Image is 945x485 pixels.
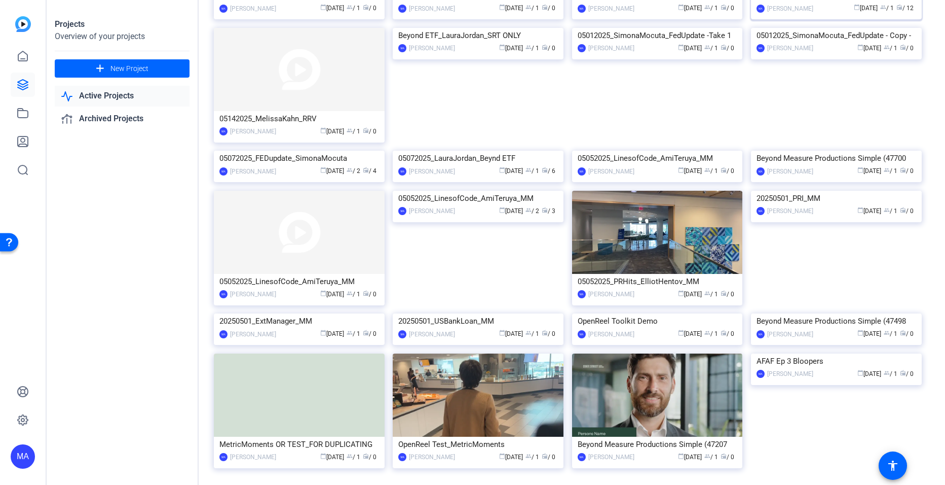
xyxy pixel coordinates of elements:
div: MetricMoments OR TEST_FOR DUPLICATING [219,437,379,452]
span: [DATE] [678,454,702,461]
span: calendar_today [678,167,684,173]
button: New Project [55,59,190,78]
span: / 1 [347,330,360,337]
span: / 0 [363,454,376,461]
span: / 1 [525,45,539,52]
div: MA [219,453,228,461]
span: / 3 [542,207,555,215]
span: radio [363,290,369,296]
div: OpenReel Test_MetricMoments [398,437,558,452]
span: radio [363,167,369,173]
span: / 0 [542,454,555,461]
span: calendar_today [499,44,505,50]
span: group [880,4,886,10]
span: / 0 [721,454,734,461]
span: group [347,127,353,133]
div: AFAF Ep 3 Bloopers [757,354,916,369]
span: group [704,4,710,10]
div: Overview of your projects [55,30,190,43]
div: MA [757,370,765,378]
div: MA [578,453,586,461]
span: calendar_today [857,370,863,376]
span: group [347,330,353,336]
div: 05012025_SimonaMocuta_FedUpdate -Take 1 [578,28,737,43]
div: [PERSON_NAME] [588,43,634,53]
span: / 1 [884,330,897,337]
span: calendar_today [678,290,684,296]
span: / 0 [721,5,734,12]
span: / 1 [884,45,897,52]
span: calendar_today [499,4,505,10]
div: MA [11,444,35,469]
span: group [884,167,890,173]
span: radio [542,4,548,10]
a: Archived Projects [55,109,190,129]
span: / 0 [721,45,734,52]
div: Beyond Measure Productions Simple (47700 [757,151,916,166]
div: [PERSON_NAME] [588,452,634,462]
span: radio [900,207,906,213]
span: calendar_today [857,167,863,173]
div: MA [757,330,765,338]
span: / 0 [900,45,914,52]
span: group [347,4,353,10]
div: [PERSON_NAME] [767,329,813,339]
span: [DATE] [678,291,702,298]
span: radio [721,4,727,10]
span: calendar_today [499,330,505,336]
span: group [525,167,532,173]
mat-icon: accessibility [887,460,899,472]
span: radio [721,290,727,296]
div: 05052025_LinesofCode_AmiTeruya_MM [578,151,737,166]
span: calendar_today [499,167,505,173]
span: radio [363,127,369,133]
div: [PERSON_NAME] [767,206,813,216]
span: group [704,453,710,459]
span: radio [900,330,906,336]
span: [DATE] [320,5,344,12]
span: calendar_today [857,330,863,336]
span: / 1 [525,454,539,461]
span: / 0 [542,330,555,337]
span: / 1 [884,167,897,175]
div: Beyond ETF_LauraJordan_SRT ONLY [398,28,558,43]
span: calendar_today [678,44,684,50]
span: group [704,290,710,296]
span: calendar_today [678,453,684,459]
span: [DATE] [857,167,881,175]
div: [PERSON_NAME] [409,4,455,14]
span: [DATE] [857,207,881,215]
span: / 0 [721,291,734,298]
div: MA [398,44,406,52]
div: [PERSON_NAME] [588,166,634,177]
span: radio [542,44,548,50]
div: 20250501_PRI_MM [757,191,916,206]
div: [PERSON_NAME] [409,452,455,462]
div: MA [578,5,586,13]
div: [PERSON_NAME] [409,166,455,177]
span: / 1 [884,370,897,377]
span: calendar_today [854,4,860,10]
span: radio [542,207,548,213]
div: [PERSON_NAME] [409,206,455,216]
span: group [525,44,532,50]
span: / 1 [525,167,539,175]
span: / 0 [900,167,914,175]
span: [DATE] [857,370,881,377]
span: radio [900,44,906,50]
span: / 0 [900,330,914,337]
div: [PERSON_NAME] [767,4,813,14]
span: calendar_today [320,4,326,10]
span: radio [721,453,727,459]
span: radio [721,44,727,50]
span: [DATE] [320,167,344,175]
div: MA [757,207,765,215]
span: [DATE] [320,454,344,461]
div: MA [578,330,586,338]
span: / 1 [525,330,539,337]
span: radio [363,453,369,459]
div: MA [398,330,406,338]
div: [PERSON_NAME] [230,166,276,177]
div: Beyond Measure Productions Simple (47498 [757,314,916,329]
div: [PERSON_NAME] [409,43,455,53]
